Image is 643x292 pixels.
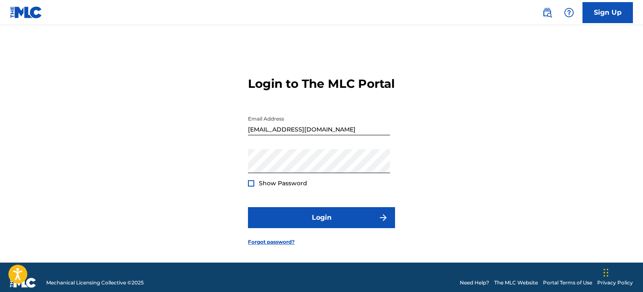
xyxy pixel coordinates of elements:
[603,260,609,285] div: Drag
[564,8,574,18] img: help
[601,252,643,292] iframe: Chat Widget
[539,4,556,21] a: Public Search
[582,2,633,23] a: Sign Up
[460,279,489,287] a: Need Help?
[10,6,42,18] img: MLC Logo
[561,4,577,21] div: Help
[597,279,633,287] a: Privacy Policy
[248,76,395,91] h3: Login to The MLC Portal
[259,179,307,187] span: Show Password
[378,213,388,223] img: f7272a7cc735f4ea7f67.svg
[10,278,36,288] img: logo
[248,238,295,246] a: Forgot password?
[543,279,592,287] a: Portal Terms of Use
[542,8,552,18] img: search
[494,279,538,287] a: The MLC Website
[46,279,144,287] span: Mechanical Licensing Collective © 2025
[248,207,395,228] button: Login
